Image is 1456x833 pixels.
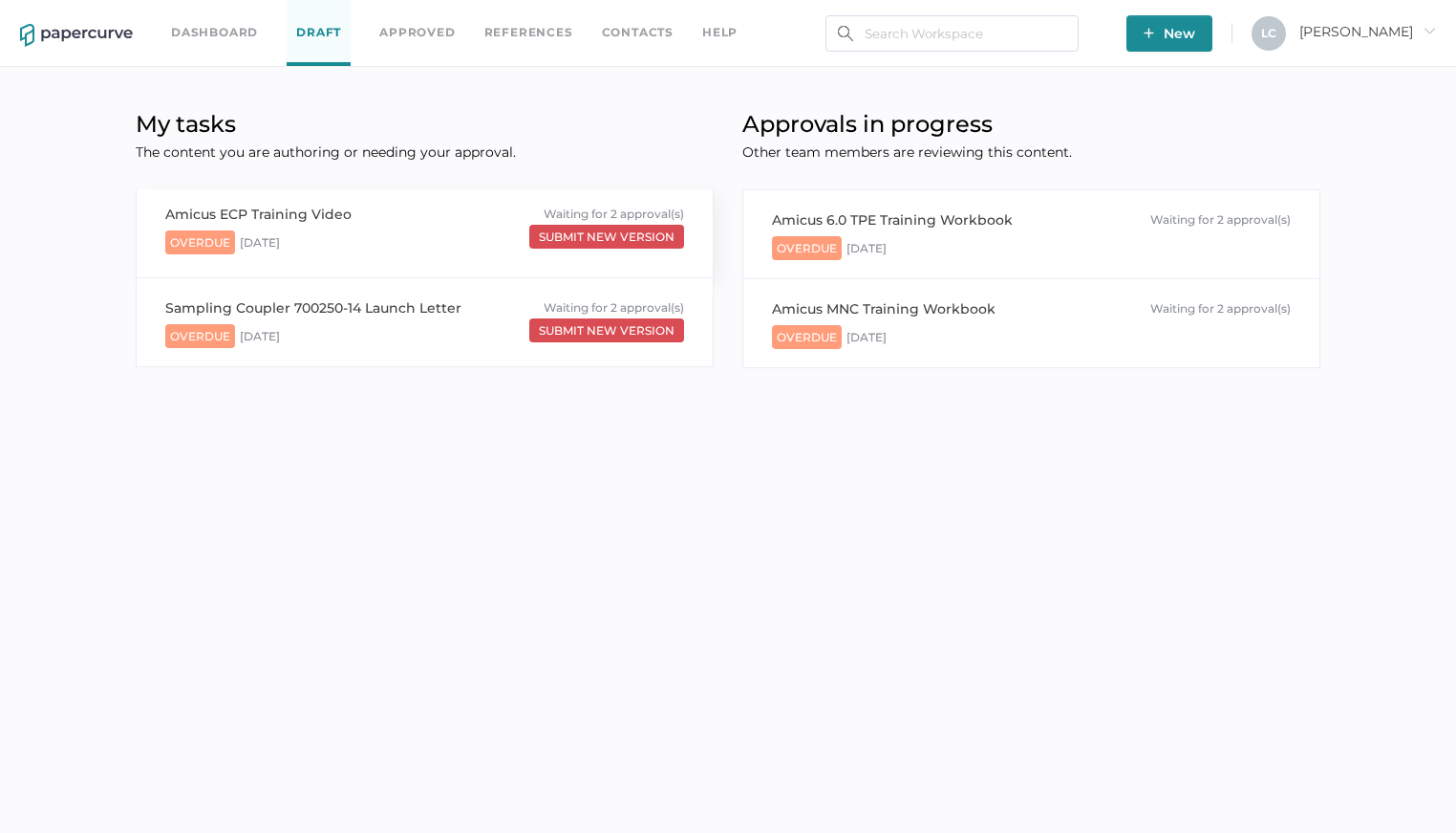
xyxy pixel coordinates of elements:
a: References [484,22,573,43]
div: Amicus ECP Training Video [165,204,352,225]
span: Overdue [772,325,842,349]
span: Other team members are reviewing this content. [742,143,1072,161]
div: Waiting for 2 approval(s) [544,204,684,225]
span: New [1144,15,1195,52]
span: [DATE] [846,241,887,255]
span: [DATE] [240,235,280,250]
button: New [1126,15,1212,52]
div: Amicus MNC Training Workbook [772,298,996,319]
a: Amicus ECP Training VideoWaiting for 2 approval(s)Overdue[DATE]Submit new version [136,189,714,278]
a: Contacts [602,22,674,43]
img: papercurve-logo-colour.7244d18c.svg [20,24,133,47]
div: Amicus 6.0 TPE Training Workbook [772,209,1013,230]
h1: My tasks [136,110,714,138]
div: Submit new version [529,318,684,342]
div: Waiting for 2 approval(s) [544,297,684,318]
span: Overdue [165,230,235,254]
img: plus-white.e19ec114.svg [1144,28,1154,38]
div: Waiting for 2 approval(s) [1150,209,1291,230]
a: Sampling Coupler 700250-14 Launch LetterWaiting for 2 approval(s)Overdue[DATE]Submit new version [136,277,714,367]
div: Waiting for 2 approval(s) [1150,298,1291,319]
a: Dashboard [171,22,258,43]
span: [DATE] [846,330,887,344]
a: Amicus MNC Training WorkbookWaiting for 2 approval(s)Overdue[DATE] [742,278,1320,368]
div: Sampling Coupler 700250-14 Launch Letter [165,297,461,318]
i: arrow_right [1423,24,1436,37]
img: search.bf03fe8b.svg [838,26,853,41]
span: [PERSON_NAME] [1299,23,1436,40]
a: Amicus 6.0 TPE Training WorkbookWaiting for 2 approval(s)Overdue[DATE] [742,189,1320,279]
span: L C [1261,26,1276,40]
input: Search Workspace [825,15,1079,52]
a: Approved [379,22,455,43]
div: Submit new version [529,225,684,249]
span: [DATE] [240,329,280,343]
span: The content you are authoring or needing your approval. [136,143,516,161]
h1: Approvals in progress [742,110,1072,138]
div: help [702,22,738,43]
span: Overdue [772,236,842,260]
span: Overdue [165,324,235,348]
